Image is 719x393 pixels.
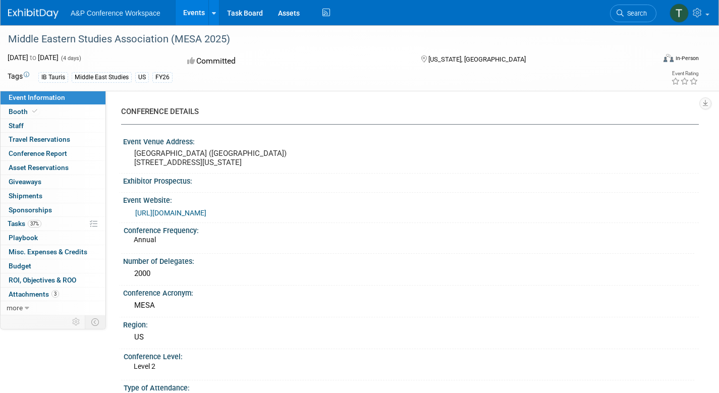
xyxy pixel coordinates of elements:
[1,245,105,259] a: Misc. Expenses & Credits
[9,206,52,214] span: Sponsorships
[1,147,105,160] a: Conference Report
[428,55,526,63] span: [US_STATE], [GEOGRAPHIC_DATA]
[9,163,69,172] span: Asset Reservations
[9,107,39,116] span: Booth
[624,10,647,17] span: Search
[123,174,699,186] div: Exhibitor Prospectus:
[9,276,76,284] span: ROI, Objectives & ROO
[1,301,105,315] a: more
[9,149,67,157] span: Conference Report
[1,175,105,189] a: Giveaways
[9,234,38,242] span: Playbook
[51,290,59,298] span: 3
[152,72,173,83] div: FY26
[1,133,105,146] a: Travel Reservations
[1,259,105,273] a: Budget
[123,317,699,330] div: Region:
[1,91,105,104] a: Event Information
[131,329,691,345] div: US
[121,106,691,117] div: CONFERENCE DETAILS
[675,54,699,62] div: In-Person
[9,290,59,298] span: Attachments
[1,161,105,175] a: Asset Reservations
[131,266,691,282] div: 2000
[1,203,105,217] a: Sponsorships
[1,231,105,245] a: Playbook
[124,349,694,362] div: Conference Level:
[71,9,160,17] span: A&P Conference Workspace
[9,122,24,130] span: Staff
[9,93,65,101] span: Event Information
[124,223,694,236] div: Conference Frequency:
[60,55,81,62] span: (4 days)
[7,304,23,312] span: more
[131,298,691,313] div: MESA
[72,72,132,83] div: Middle East Studies
[1,273,105,287] a: ROI, Objectives & ROO
[8,219,41,228] span: Tasks
[1,189,105,203] a: Shipments
[1,217,105,231] a: Tasks37%
[28,220,41,228] span: 37%
[38,72,68,83] div: IB Tauris
[610,5,656,22] a: Search
[123,254,699,266] div: Number of Delegates:
[135,72,149,83] div: US
[32,108,37,114] i: Booth reservation complete
[123,193,699,205] div: Event Website:
[5,30,640,48] div: Middle Eastern Studies Association (MESA 2025)
[8,9,59,19] img: ExhibitDay
[671,71,698,76] div: Event Rating
[1,288,105,301] a: Attachments3
[9,262,31,270] span: Budget
[123,286,699,298] div: Conference Acronym:
[124,380,694,393] div: Type of Attendance:
[134,149,352,167] pre: [GEOGRAPHIC_DATA] ([GEOGRAPHIC_DATA]) [STREET_ADDRESS][US_STATE]
[9,178,41,186] span: Giveaways
[9,135,70,143] span: Travel Reservations
[123,134,699,147] div: Event Venue Address:
[596,52,699,68] div: Event Format
[9,248,87,256] span: Misc. Expenses & Credits
[28,53,38,62] span: to
[8,71,29,83] td: Tags
[1,119,105,133] a: Staff
[9,192,42,200] span: Shipments
[8,53,59,62] span: [DATE] [DATE]
[1,105,105,119] a: Booth
[663,54,674,62] img: Format-Inperson.png
[85,315,106,328] td: Toggle Event Tabs
[184,52,405,70] div: Committed
[134,236,156,244] span: Annual
[135,209,206,217] a: [URL][DOMAIN_NAME]
[68,315,85,328] td: Personalize Event Tab Strip
[670,4,689,23] img: Tia Ali
[134,362,155,370] span: Level 2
